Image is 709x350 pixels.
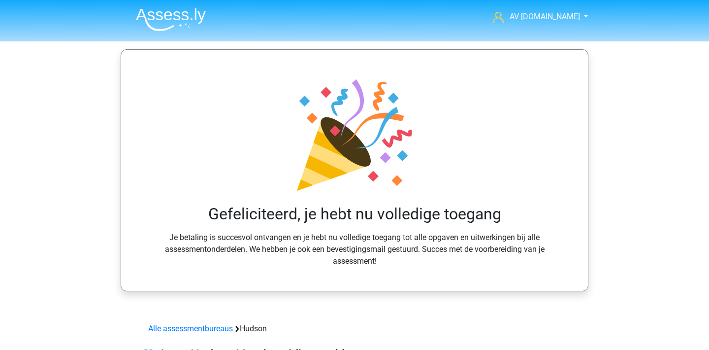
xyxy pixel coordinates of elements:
[136,8,206,31] img: Assessly
[149,205,560,223] h2: Gefeliciteerd, je hebt nu volledige toegang
[489,11,581,23] a: AV [DOMAIN_NAME]
[145,73,564,267] div: Je betaling is succesvol ontvangen en je hebt nu volledige toegang tot alle opgaven en uitwerking...
[148,324,233,333] a: Alle assessmentbureaus
[144,323,565,335] div: Hudson
[510,12,580,21] span: AV [DOMAIN_NAME]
